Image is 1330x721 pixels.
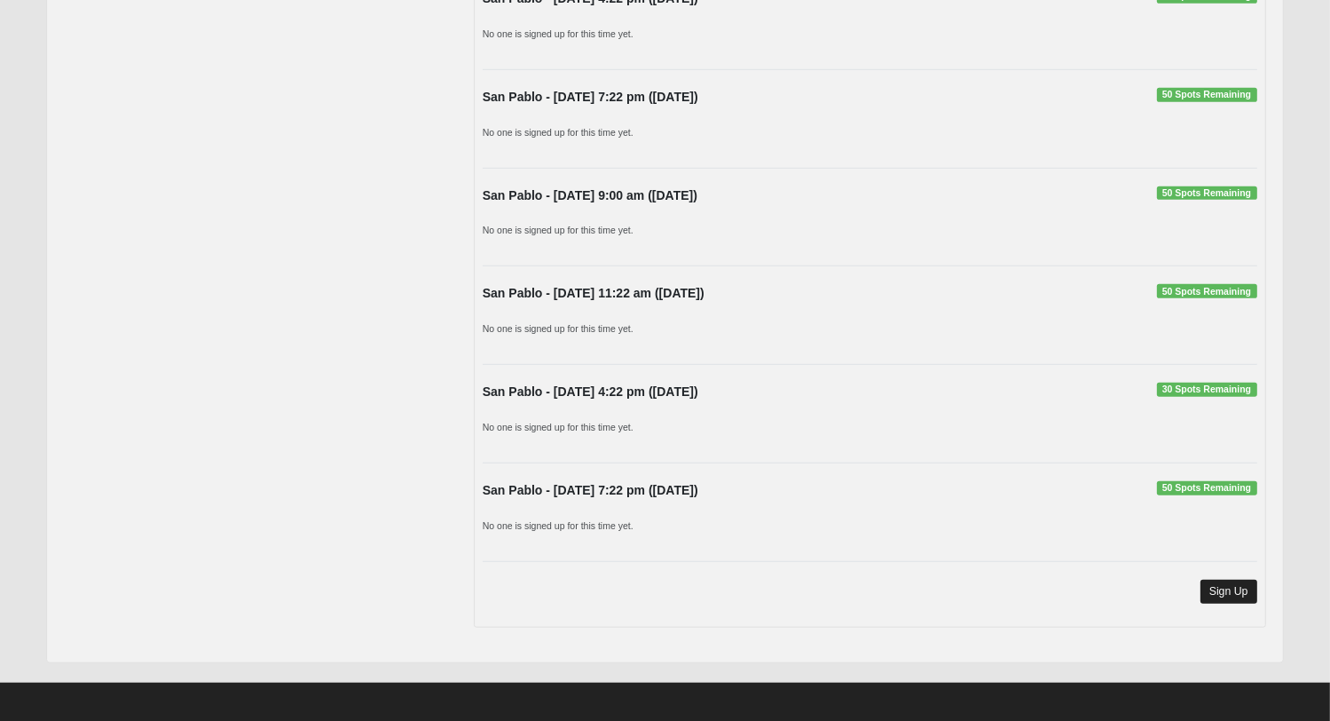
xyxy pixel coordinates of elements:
[1157,383,1257,397] span: 30 Spots Remaining
[1157,284,1257,298] span: 50 Spots Remaining
[483,483,698,497] strong: San Pablo - [DATE] 7:22 pm ([DATE])
[483,127,634,138] small: No one is signed up for this time yet.
[1157,186,1257,201] span: 50 Spots Remaining
[483,225,634,235] small: No one is signed up for this time yet.
[483,90,698,104] strong: San Pablo - [DATE] 7:22 pm ([DATE])
[483,520,634,531] small: No one is signed up for this time yet.
[1200,580,1257,604] a: Sign Up
[483,422,634,432] small: No one is signed up for this time yet.
[483,323,634,334] small: No one is signed up for this time yet.
[483,28,634,39] small: No one is signed up for this time yet.
[483,286,704,300] strong: San Pablo - [DATE] 11:22 am ([DATE])
[1157,88,1257,102] span: 50 Spots Remaining
[1157,481,1257,495] span: 50 Spots Remaining
[483,188,697,202] strong: San Pablo - [DATE] 9:00 am ([DATE])
[483,384,698,399] strong: San Pablo - [DATE] 4:22 pm ([DATE])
